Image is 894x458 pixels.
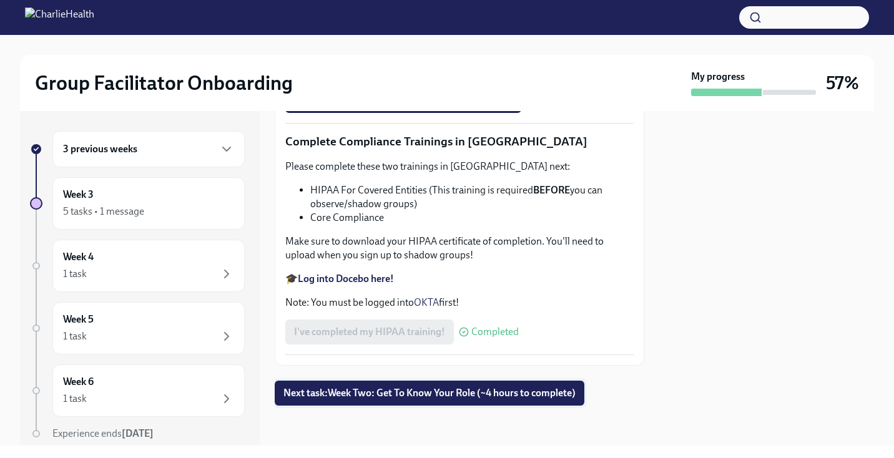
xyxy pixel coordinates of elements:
[533,184,570,196] strong: BEFORE
[63,375,94,389] h6: Week 6
[826,72,859,94] h3: 57%
[63,205,144,218] div: 5 tasks • 1 message
[285,296,634,309] p: Note: You must be logged into first!
[63,267,87,281] div: 1 task
[63,250,94,264] h6: Week 4
[63,392,87,406] div: 1 task
[30,240,245,292] a: Week 41 task
[52,131,245,167] div: 3 previous weeks
[275,381,584,406] button: Next task:Week Two: Get To Know Your Role (~4 hours to complete)
[30,302,245,354] a: Week 51 task
[691,70,745,84] strong: My progress
[298,273,394,285] a: Log into Docebo here!
[283,387,576,399] span: Next task : Week Two: Get To Know Your Role (~4 hours to complete)
[310,183,634,211] li: HIPAA For Covered Entities (This training is required you can observe/shadow groups)
[52,427,154,439] span: Experience ends
[285,134,634,150] p: Complete Compliance Trainings in [GEOGRAPHIC_DATA]
[471,327,519,337] span: Completed
[30,364,245,417] a: Week 61 task
[122,427,154,439] strong: [DATE]
[414,296,439,308] a: OKTA
[30,177,245,230] a: Week 35 tasks • 1 message
[285,272,634,286] p: 🎓
[285,235,634,262] p: Make sure to download your HIPAA certificate of completion. You'll need to upload when you sign u...
[285,160,634,173] p: Please complete these two trainings in [GEOGRAPHIC_DATA] next:
[63,329,87,343] div: 1 task
[25,7,94,27] img: CharlieHealth
[310,211,634,225] li: Core Compliance
[63,142,137,156] h6: 3 previous weeks
[63,188,94,202] h6: Week 3
[63,313,94,326] h6: Week 5
[35,71,293,95] h2: Group Facilitator Onboarding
